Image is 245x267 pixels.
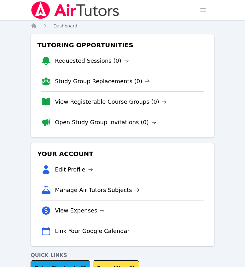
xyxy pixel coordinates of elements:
img: Air Tutors [31,1,120,19]
h3: Tutoring Opportunities [36,39,209,51]
span: Dashboard [53,23,77,28]
a: View Expenses [55,206,105,215]
a: Requested Sessions (0) [55,56,129,65]
nav: Breadcrumb [31,23,214,29]
a: View Registerable Course Groups (0) [55,97,167,106]
h3: Your Account [36,148,209,160]
a: Study Group Replacements (0) [55,77,150,86]
a: Open Study Group Invitations (0) [55,118,156,127]
a: Manage Air Tutors Subjects [55,186,140,194]
h4: Quick Links [31,252,214,259]
a: Edit Profile [55,165,93,174]
a: Link Your Google Calendar [55,227,137,235]
a: Dashboard [53,23,77,29]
